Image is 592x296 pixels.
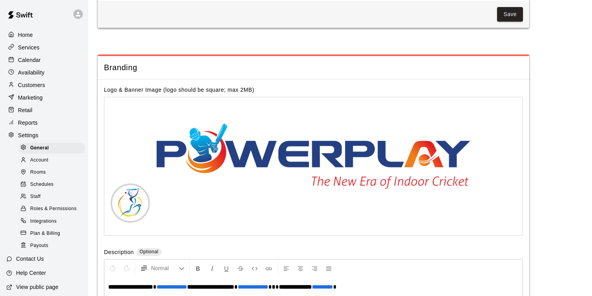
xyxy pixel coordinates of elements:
p: View public page [16,283,58,291]
a: Integrations [19,215,88,227]
a: Rooms [19,167,88,179]
a: Availability [6,67,82,78]
button: Right Align [308,261,321,275]
span: Roles & Permissions [30,205,77,213]
button: Redo [120,261,133,275]
span: Optional [140,249,158,254]
span: Normal [151,264,179,272]
button: Insert Link [262,261,275,275]
span: Plan & Billing [30,230,60,238]
span: Integrations [30,218,57,225]
div: Plan & Billing [19,228,85,239]
a: Account [19,154,88,166]
button: Format Bold [191,261,205,275]
a: Reports [6,117,82,129]
p: Calendar [18,56,41,64]
a: General [19,142,88,154]
p: Settings [18,131,38,139]
span: Rooms [30,169,46,176]
span: Payouts [30,242,48,250]
button: Center Align [294,261,307,275]
a: Roles & Permissions [19,203,88,215]
p: Marketing [18,94,43,102]
label: Description [104,248,134,257]
span: Staff [30,193,40,201]
div: Roles & Permissions [19,203,85,214]
button: Format Strikethrough [234,261,247,275]
div: Integrations [19,216,85,227]
p: Availability [18,69,45,76]
a: Settings [6,129,82,141]
button: Insert Code [248,261,261,275]
label: Logo & Banner Image (logo should be square; max 2MB) [104,87,254,93]
a: Customers [6,79,82,91]
p: Retail [18,106,33,114]
p: Reports [18,119,38,127]
button: Format Italics [206,261,219,275]
span: Account [30,156,48,164]
span: Schedules [30,181,54,189]
p: Contact Us [16,255,44,263]
a: Services [6,42,82,53]
div: Staff [19,191,85,202]
a: Schedules [19,179,88,191]
span: General [30,144,49,152]
a: Plan & Billing [19,227,88,240]
button: Formatting Options [137,261,188,275]
div: General [19,143,85,154]
button: Format Underline [220,261,233,275]
a: Home [6,29,82,41]
button: Left Align [280,261,293,275]
a: Calendar [6,54,82,66]
div: Payouts [19,240,85,251]
div: Rooms [19,167,85,178]
p: Services [18,44,40,51]
span: Branding [104,62,523,73]
div: Account [19,155,85,166]
a: Retail [6,104,82,116]
p: Home [18,31,33,39]
p: Customers [18,81,45,89]
button: Save [497,7,523,22]
p: Help Center [16,269,46,277]
a: Marketing [6,92,82,104]
button: Undo [106,261,119,275]
a: Staff [19,191,88,203]
div: Schedules [19,179,85,190]
button: Justify Align [322,261,335,275]
a: Payouts [19,240,88,252]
